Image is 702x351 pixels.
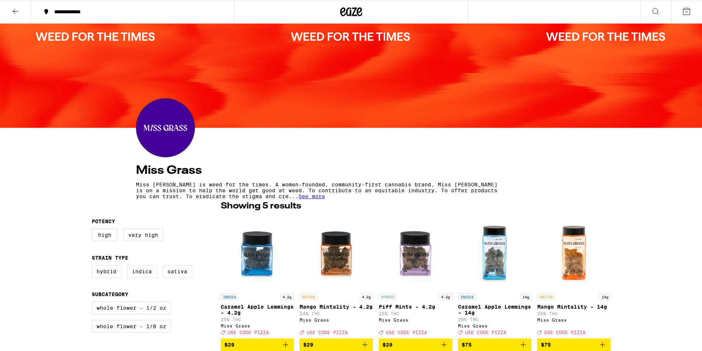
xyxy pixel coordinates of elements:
span: USE CODE PIZZA [228,330,269,335]
p: INDICA [458,294,476,300]
p: 26% THC [458,317,531,322]
a: Open page for Caramel Apple Lemmings - 14g from Miss Grass [458,216,531,338]
label: Hybrid [92,265,121,278]
span: USE CODE PIZZA [544,330,586,335]
label: High [92,229,118,241]
p: SATIVA [537,294,555,300]
img: Miss Grass - Caramel Apple Lemmings - 14g [458,216,531,290]
div: Miss Grass [537,317,611,322]
p: Caramel Apple Lemmings - 4.2g [221,304,294,316]
img: Miss Grass - Caramel Apple Lemmings - 4.2g [221,216,294,290]
a: Open page for Caramel Apple Lemmings - 4.2g from Miss Grass [221,216,294,338]
img: Miss Grass - Piff Mints - 4.2g [379,216,452,290]
img: Miss Grass - Mango Mintality - 4.2g [300,216,373,290]
h4: Miss Grass [136,165,566,176]
button: Add to bag [537,338,611,351]
p: 25% THC [221,317,294,322]
p: 24% THC [300,311,373,316]
span: See more [298,193,325,199]
div: Miss Grass [458,323,531,328]
span: USE CODE PIZZA [307,330,348,335]
a: Open page for Mango Mintality - 4.2g from Miss Grass [300,216,373,338]
p: HYBRID [379,294,397,300]
label: Very High [123,229,163,241]
p: 25% THC [537,311,611,316]
button: Add to bag [221,338,294,351]
label: Indica [127,265,157,278]
p: 4.2g [280,294,294,300]
label: Whole Flower - 1/2 oz [92,302,171,314]
p: SATIVA [300,294,317,300]
span: $75 [462,342,472,348]
a: Open page for Mango Mintality - 14g from Miss Grass [537,216,611,338]
p: 25% THC [379,311,452,316]
span: $29 [383,342,392,348]
span: USE CODE PIZZA [386,330,427,335]
div: Miss Grass [300,317,373,322]
p: Showing 5 results [221,200,301,213]
img: Miss Grass - Mango Mintality - 14g [537,216,611,290]
span: $29 [303,342,313,348]
button: Add to bag [379,338,452,351]
button: Add to bag [300,338,373,351]
p: Piff Mints - 4.2g [379,304,452,310]
a: Open page for Piff Mints - 4.2g from Miss Grass [379,216,452,338]
legend: Potency [92,218,115,224]
span: $75 [541,342,551,348]
div: Miss Grass [379,317,452,322]
p: Miss [PERSON_NAME] is weed for the times. A women-founded, community-first cannabis brand, Miss [... [136,182,502,199]
button: Add to bag [458,338,531,351]
legend: Strain Type [92,255,128,261]
img: Miss Grass logo [136,99,195,157]
label: Sativa [163,265,192,278]
p: 14g [520,294,531,300]
p: Mango Mintality - 14g [537,304,611,310]
p: INDICA [221,294,238,300]
span: $29 [224,342,234,348]
span: USE CODE PIZZA [465,330,506,335]
div: Miss Grass [221,323,294,328]
p: 4.2g [360,294,373,300]
p: Caramel Apple Lemmings - 14g [458,304,531,316]
p: Mango Mintality - 4.2g [300,304,373,310]
label: Whole Flower - 1/8 oz [92,320,171,333]
legend: Subcategory [92,291,128,297]
p: 4.2g [439,294,452,300]
p: 14g [600,294,611,300]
